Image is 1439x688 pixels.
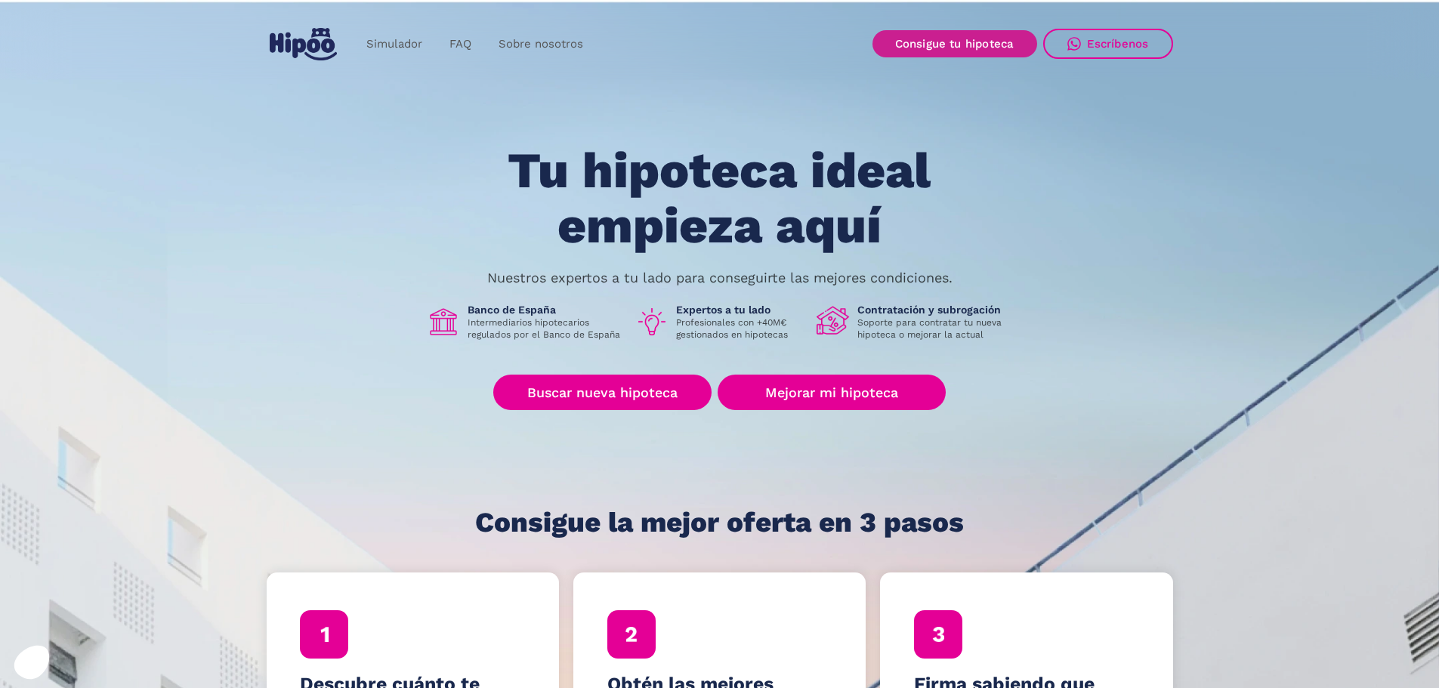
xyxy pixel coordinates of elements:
[857,303,1013,316] h1: Contratación y subrogación
[1087,37,1149,51] div: Escríbenos
[872,30,1037,57] a: Consigue tu hipoteca
[433,143,1005,253] h1: Tu hipoteca ideal empieza aquí
[353,29,436,59] a: Simulador
[718,375,945,410] a: Mejorar mi hipoteca
[857,316,1013,341] p: Soporte para contratar tu nueva hipoteca o mejorar la actual
[493,375,712,410] a: Buscar nueva hipoteca
[1043,29,1173,59] a: Escríbenos
[267,22,341,66] a: home
[487,272,953,284] p: Nuestros expertos a tu lado para conseguirte las mejores condiciones.
[468,316,623,341] p: Intermediarios hipotecarios regulados por el Banco de España
[468,303,623,316] h1: Banco de España
[676,303,804,316] h1: Expertos a tu lado
[436,29,485,59] a: FAQ
[676,316,804,341] p: Profesionales con +40M€ gestionados en hipotecas
[485,29,597,59] a: Sobre nosotros
[475,508,964,538] h1: Consigue la mejor oferta en 3 pasos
